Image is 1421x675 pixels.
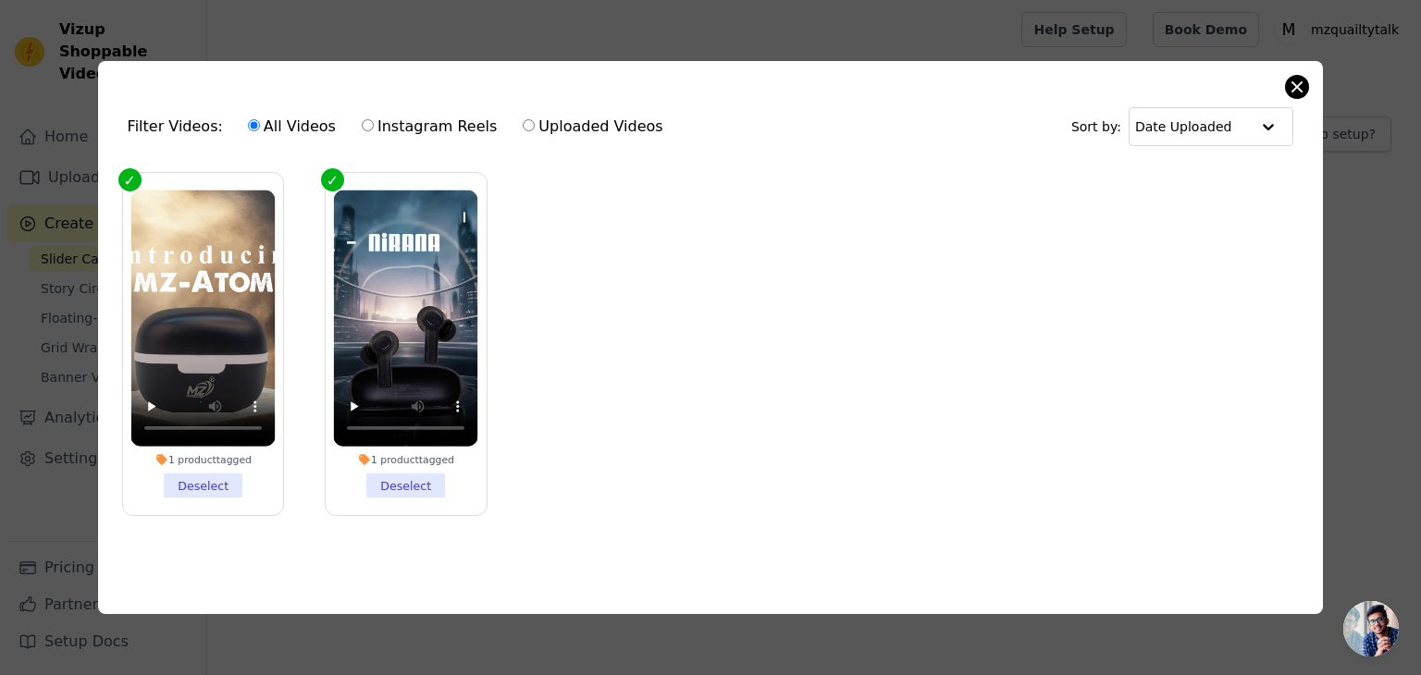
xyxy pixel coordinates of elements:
div: Sort by: [1071,107,1294,146]
button: Close modal [1286,76,1308,98]
a: Open chat [1343,601,1399,657]
label: All Videos [247,115,337,139]
label: Instagram Reels [361,115,498,139]
div: Filter Videos: [128,105,673,148]
div: 1 product tagged [130,453,275,466]
label: Uploaded Videos [522,115,663,139]
div: 1 product tagged [334,453,478,466]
